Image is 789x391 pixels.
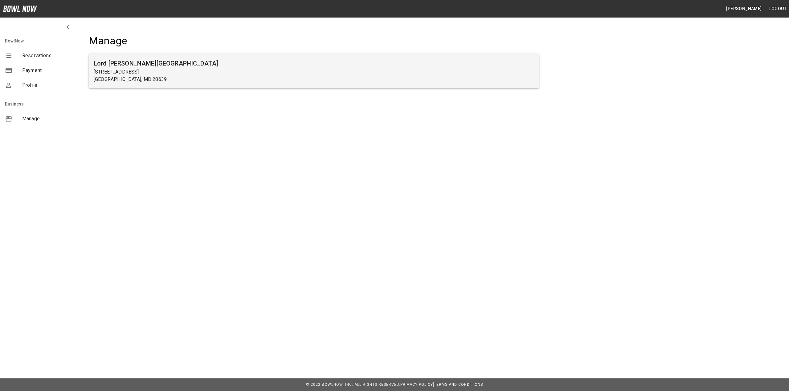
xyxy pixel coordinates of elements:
span: Reservations [22,52,69,59]
button: [PERSON_NAME] [724,3,764,14]
span: © 2022 BowlNow, Inc. All Rights Reserved. [306,382,400,387]
a: Privacy Policy [400,382,433,387]
p: [GEOGRAPHIC_DATA], MD 20639 [94,76,534,83]
span: Manage [22,115,69,122]
p: [STREET_ADDRESS] [94,68,534,76]
button: Logout [767,3,789,14]
h4: Manage [89,34,539,47]
span: Profile [22,82,69,89]
a: Terms and Conditions [434,382,483,387]
h6: Lord [PERSON_NAME][GEOGRAPHIC_DATA] [94,58,534,68]
span: Payment [22,67,69,74]
img: logo [3,6,37,12]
